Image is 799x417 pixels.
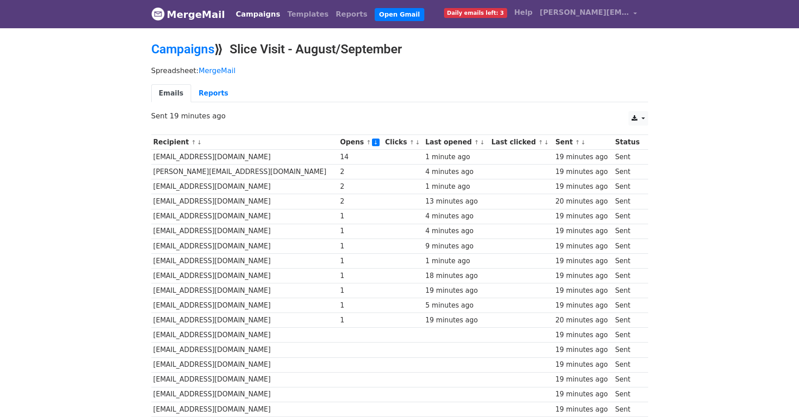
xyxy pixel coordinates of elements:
[151,111,648,121] p: Sent 19 minutes ago
[440,4,511,22] a: Daily emails left: 3
[613,387,643,402] td: Sent
[575,139,580,146] a: ↑
[613,165,643,179] td: Sent
[151,313,338,328] td: [EMAIL_ADDRESS][DOMAIN_NAME]
[613,224,643,239] td: Sent
[340,182,381,192] div: 2
[340,167,381,177] div: 2
[340,256,381,266] div: 1
[613,298,643,313] td: Sent
[425,182,487,192] div: 1 minute ago
[555,286,611,296] div: 19 minutes ago
[425,211,487,222] div: 4 minutes ago
[425,152,487,162] div: 1 minute ago
[613,283,643,298] td: Sent
[151,194,338,209] td: [EMAIL_ADDRESS][DOMAIN_NAME]
[340,271,381,281] div: 1
[555,300,611,311] div: 19 minutes ago
[581,139,586,146] a: ↓
[553,135,613,150] th: Sent
[480,139,485,146] a: ↓
[191,84,236,103] a: Reports
[284,5,332,23] a: Templates
[151,328,338,343] td: [EMAIL_ADDRESS][DOMAIN_NAME]
[191,139,196,146] a: ↑
[151,150,338,165] td: [EMAIL_ADDRESS][DOMAIN_NAME]
[555,211,611,222] div: 19 minutes ago
[332,5,371,23] a: Reports
[151,239,338,253] td: [EMAIL_ADDRESS][DOMAIN_NAME]
[151,343,338,357] td: [EMAIL_ADDRESS][DOMAIN_NAME]
[444,8,507,18] span: Daily emails left: 3
[415,139,420,146] a: ↓
[425,271,487,281] div: 18 minutes ago
[151,7,165,21] img: MergeMail logo
[151,42,214,56] a: Campaigns
[338,135,383,150] th: Opens
[425,300,487,311] div: 5 minutes ago
[151,209,338,224] td: [EMAIL_ADDRESS][DOMAIN_NAME]
[555,374,611,385] div: 19 minutes ago
[613,239,643,253] td: Sent
[151,387,338,402] td: [EMAIL_ADDRESS][DOMAIN_NAME]
[511,4,536,22] a: Help
[613,372,643,387] td: Sent
[613,135,643,150] th: Status
[340,196,381,207] div: 2
[613,150,643,165] td: Sent
[410,139,414,146] a: ↑
[613,402,643,417] td: Sent
[151,42,648,57] h2: ⟫ Slice Visit - August/September
[540,7,629,18] span: [PERSON_NAME][EMAIL_ADDRESS][DOMAIN_NAME]
[425,167,487,177] div: 4 minutes ago
[340,241,381,252] div: 1
[555,360,611,370] div: 19 minutes ago
[151,224,338,239] td: [EMAIL_ADDRESS][DOMAIN_NAME]
[555,256,611,266] div: 19 minutes ago
[151,372,338,387] td: [EMAIL_ADDRESS][DOMAIN_NAME]
[340,315,381,326] div: 1
[536,4,641,25] a: [PERSON_NAME][EMAIL_ADDRESS][DOMAIN_NAME]
[613,343,643,357] td: Sent
[555,330,611,340] div: 19 minutes ago
[555,226,611,236] div: 19 minutes ago
[425,286,487,296] div: 19 minutes ago
[555,182,611,192] div: 19 minutes ago
[613,328,643,343] td: Sent
[613,357,643,372] td: Sent
[555,167,611,177] div: 19 minutes ago
[538,139,543,146] a: ↑
[372,139,380,146] a: ↓
[555,271,611,281] div: 19 minutes ago
[151,179,338,194] td: [EMAIL_ADDRESS][DOMAIN_NAME]
[613,179,643,194] td: Sent
[151,268,338,283] td: [EMAIL_ADDRESS][DOMAIN_NAME]
[151,5,225,24] a: MergeMail
[425,241,487,252] div: 9 minutes ago
[151,165,338,179] td: [PERSON_NAME][EMAIL_ADDRESS][DOMAIN_NAME]
[151,283,338,298] td: [EMAIL_ADDRESS][DOMAIN_NAME]
[425,315,487,326] div: 19 minutes ago
[613,313,643,328] td: Sent
[423,135,489,150] th: Last opened
[555,404,611,415] div: 19 minutes ago
[197,139,202,146] a: ↓
[555,315,611,326] div: 20 minutes ago
[151,402,338,417] td: [EMAIL_ADDRESS][DOMAIN_NAME]
[375,8,424,21] a: Open Gmail
[555,196,611,207] div: 20 minutes ago
[613,268,643,283] td: Sent
[383,135,423,150] th: Clicks
[489,135,553,150] th: Last clicked
[151,298,338,313] td: [EMAIL_ADDRESS][DOMAIN_NAME]
[613,253,643,268] td: Sent
[613,209,643,224] td: Sent
[425,256,487,266] div: 1 minute ago
[474,139,479,146] a: ↑
[340,226,381,236] div: 1
[151,66,648,75] p: Spreadsheet:
[199,66,235,75] a: MergeMail
[613,194,643,209] td: Sent
[340,211,381,222] div: 1
[366,139,371,146] a: ↑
